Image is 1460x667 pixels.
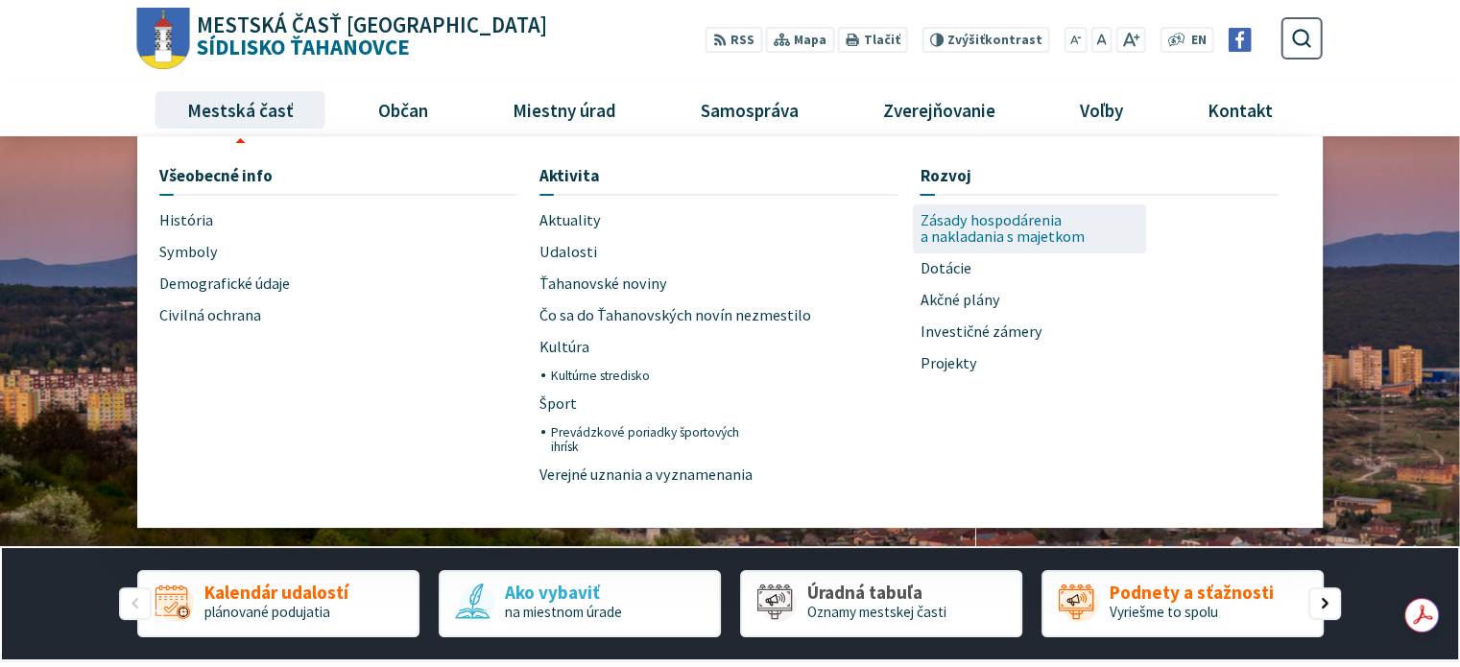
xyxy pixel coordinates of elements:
span: Kultúrne stredisko [550,363,649,388]
a: Mapa [766,27,834,53]
span: Tlačiť [863,33,899,48]
span: Akčné plány [920,285,999,317]
a: Kultúra [539,331,758,363]
span: Šport [539,388,577,419]
a: Všeobecné info [159,158,518,194]
span: Ako vybaviť [505,583,622,603]
span: Vyriešme to spolu [1109,603,1217,621]
a: Miestny úrad [477,83,651,135]
button: Zmenšiť veľkosť písma [1065,27,1088,53]
span: Čo sa do Ťahanovských novín nezmestilo [539,299,811,331]
span: Demografické údaje [159,268,290,299]
span: Symboly [159,236,218,268]
a: Civilná ochrana [159,299,378,331]
span: Mestská časť [180,83,300,135]
a: Demografické údaje [159,268,378,299]
a: EN [1185,31,1211,51]
img: Prejsť na Facebook stránku [1228,28,1252,52]
a: Kultúrne stredisko [550,363,758,388]
div: Nasledujúci slajd [1308,587,1341,620]
span: Úradná tabuľa [807,583,946,603]
a: História [159,204,378,236]
a: Zásady hospodárenia a nakladania s majetkom [920,204,1138,253]
span: RSS [730,31,754,51]
h1: Sídlisko Ťahanovce [190,14,548,59]
a: Mestská časť [152,83,328,135]
span: Všeobecné info [159,158,273,194]
span: Udalosti [539,236,597,268]
span: Aktivita [539,158,600,194]
span: Ťahanovské noviny [539,268,667,299]
div: 4 / 5 [1041,570,1324,637]
span: Rozvoj [920,158,970,194]
span: Mestská časť [GEOGRAPHIC_DATA] [197,14,547,36]
a: Občan [343,83,463,135]
span: Mapa [794,31,826,51]
span: Zverejňovanie [875,83,1002,135]
img: Prejsť na domovskú stránku [137,8,190,70]
span: Podnety a sťažnosti [1109,583,1273,603]
a: Prevádzkové poriadky športových ihrísk [550,419,758,459]
div: 1 / 5 [137,570,419,637]
a: Samospráva [666,83,834,135]
a: Kontakt [1173,83,1308,135]
a: Kalendár udalostí plánované podujatia [137,570,419,637]
span: Voľby [1073,83,1131,135]
span: kontrast [947,33,1042,48]
span: na miestnom úrade [505,603,622,621]
a: Aktuality [539,204,898,236]
a: Ťahanovské noviny [539,268,758,299]
a: Dotácie [920,253,1279,285]
a: Udalosti [539,236,898,268]
span: plánované podujatia [204,603,330,621]
div: 3 / 5 [740,570,1022,637]
span: Kultúra [539,331,589,363]
span: Kalendár udalostí [204,583,348,603]
span: Projekty [920,348,976,380]
a: Symboly [159,236,378,268]
span: Kontakt [1201,83,1280,135]
span: EN [1190,31,1206,51]
a: Ako vybaviť na miestnom úrade [439,570,721,637]
a: Podnety a sťažnosti Vyriešme to spolu [1041,570,1324,637]
a: Aktivita [539,158,898,194]
span: Investičné zámery [920,317,1041,348]
span: Občan [371,83,435,135]
span: Samospráva [693,83,805,135]
a: Projekty [920,348,1138,380]
a: Šport [539,388,758,419]
button: Tlačiť [838,27,907,53]
a: Zverejňovanie [849,83,1031,135]
a: Rozvoj [920,158,1279,194]
a: Voľby [1045,83,1159,135]
span: Aktuality [539,204,601,236]
a: Úradná tabuľa Oznamy mestskej časti [740,570,1022,637]
button: Zvýšiťkontrast [921,27,1049,53]
a: Investičné zámery [920,317,1138,348]
span: Oznamy mestskej časti [807,603,946,621]
div: Predošlý slajd [119,587,152,620]
span: Miestny úrad [505,83,623,135]
span: Civilná ochrana [159,299,261,331]
a: Verejné uznania a vyznamenania [539,460,758,491]
a: Logo Sídlisko Ťahanovce, prejsť na domovskú stránku. [137,8,547,70]
a: Akčné plány [920,285,1138,317]
span: Zvýšiť [947,32,985,48]
button: Zväčšiť veľkosť písma [1115,27,1145,53]
a: RSS [706,27,762,53]
span: Dotácie [920,253,970,285]
div: 2 / 5 [439,570,721,637]
button: Nastaviť pôvodnú veľkosť písma [1090,27,1112,53]
a: Čo sa do Ťahanovských novín nezmestilo [539,299,898,331]
span: Verejné uznania a vyznamenania [539,460,753,491]
span: História [159,204,213,236]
